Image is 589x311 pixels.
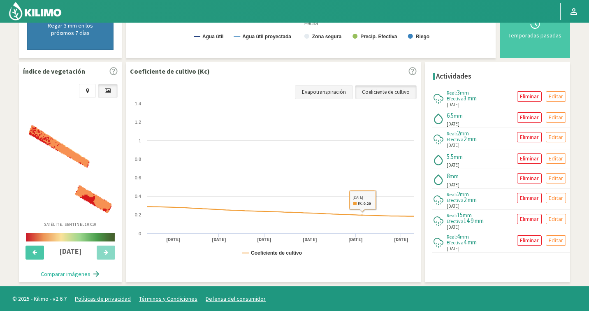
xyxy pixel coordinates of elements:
[546,91,566,102] button: Editar
[549,154,563,163] p: Editar
[202,34,223,39] text: Agua útil
[85,222,97,227] span: 10X10
[520,236,539,245] p: Eliminar
[348,237,363,243] text: [DATE]
[546,112,566,123] button: Editar
[457,232,460,240] span: 4
[520,113,539,122] p: Eliminar
[394,237,408,243] text: [DATE]
[447,153,454,160] span: 5.5
[447,181,459,188] span: [DATE]
[546,173,566,183] button: Editar
[546,214,566,224] button: Editar
[436,72,471,80] h4: Actividades
[520,92,539,101] p: Eliminar
[166,237,181,243] text: [DATE]
[8,1,62,21] img: Kilimo
[23,66,85,76] p: Índice de vegetación
[457,190,460,198] span: 2
[139,295,197,302] a: Términos y Condiciones
[464,238,477,246] span: 4 mm
[447,203,459,210] span: [DATE]
[546,132,566,142] button: Editar
[517,132,542,142] button: Eliminar
[130,66,210,76] p: Coeficiente de cultivo (Kc)
[549,113,563,122] p: Editar
[312,34,342,39] text: Zona segura
[447,239,464,246] span: Efectiva
[303,237,317,243] text: [DATE]
[135,120,141,125] text: 1.2
[460,89,469,96] span: mm
[546,235,566,246] button: Editar
[135,101,141,106] text: 1.4
[549,193,563,203] p: Editar
[447,142,459,149] span: [DATE]
[457,129,460,137] span: 2
[139,138,141,143] text: 1
[506,32,563,38] div: Temporadas pasadas
[520,132,539,142] p: Eliminar
[504,2,566,54] button: Temporadas pasadas
[549,132,563,142] p: Editar
[457,211,463,219] span: 15
[517,173,542,183] button: Eliminar
[206,295,266,302] a: Defensa del consumidor
[447,95,464,102] span: Efectiva
[517,91,542,102] button: Eliminar
[447,130,457,137] span: Real:
[242,34,291,39] text: Agua útil proyectada
[49,247,92,255] h4: [DATE]
[464,135,477,143] span: 2 mm
[549,92,563,101] p: Editar
[517,193,542,203] button: Eliminar
[447,224,459,231] span: [DATE]
[251,250,302,256] text: Coeficiente de cultivo
[135,194,141,199] text: 0.4
[464,217,484,225] span: 14.9 mm
[517,153,542,164] button: Eliminar
[135,212,141,217] text: 0.2
[457,88,460,96] span: 3
[447,121,459,128] span: [DATE]
[447,111,454,119] span: 6.5
[464,94,477,102] span: 3 mm
[44,221,97,227] p: Satélite: Sentinel
[447,197,464,203] span: Efectiva
[447,245,459,252] span: [DATE]
[447,90,457,96] span: Real:
[460,233,469,240] span: mm
[447,162,459,169] span: [DATE]
[26,233,115,241] img: scale
[549,174,563,183] p: Editar
[447,191,457,197] span: Real:
[454,153,463,160] span: mm
[29,125,111,213] img: 8b29e90c-8979-4638-b8bb-08d36a5c03bf_-_sentinel_-_2025-08-17.png
[520,193,539,203] p: Eliminar
[212,237,226,243] text: [DATE]
[549,236,563,245] p: Editar
[447,136,464,142] span: Efectiva
[546,193,566,203] button: Editar
[454,112,463,119] span: mm
[8,295,71,303] span: © 2025 - Kilimo - v2.6.7
[517,214,542,224] button: Eliminar
[135,157,141,162] text: 0.8
[360,34,397,39] text: Precip. Efectiva
[447,172,450,180] span: 8
[304,21,318,26] text: Fecha
[460,190,469,198] span: mm
[135,175,141,180] text: 0.6
[517,112,542,123] button: Eliminar
[447,218,464,224] span: Efectiva
[416,34,429,39] text: Riego
[450,172,459,180] span: mm
[520,154,539,163] p: Eliminar
[75,295,131,302] a: Políticas de privacidad
[520,214,539,224] p: Eliminar
[517,235,542,246] button: Eliminar
[447,212,457,218] span: Real:
[549,214,563,224] p: Editar
[257,237,271,243] text: [DATE]
[464,196,477,204] span: 2 mm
